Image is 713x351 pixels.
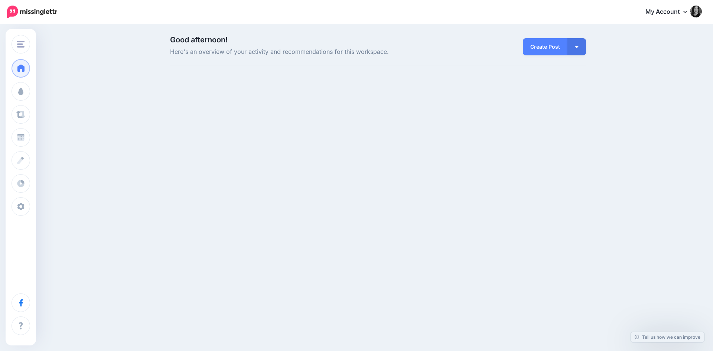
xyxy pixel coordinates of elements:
[170,47,444,57] span: Here's an overview of your activity and recommendations for this workspace.
[575,46,579,48] img: arrow-down-white.png
[170,35,228,44] span: Good afternoon!
[17,41,25,48] img: menu.png
[631,332,704,342] a: Tell us how we can improve
[638,3,702,21] a: My Account
[7,6,57,18] img: Missinglettr
[523,38,567,55] a: Create Post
